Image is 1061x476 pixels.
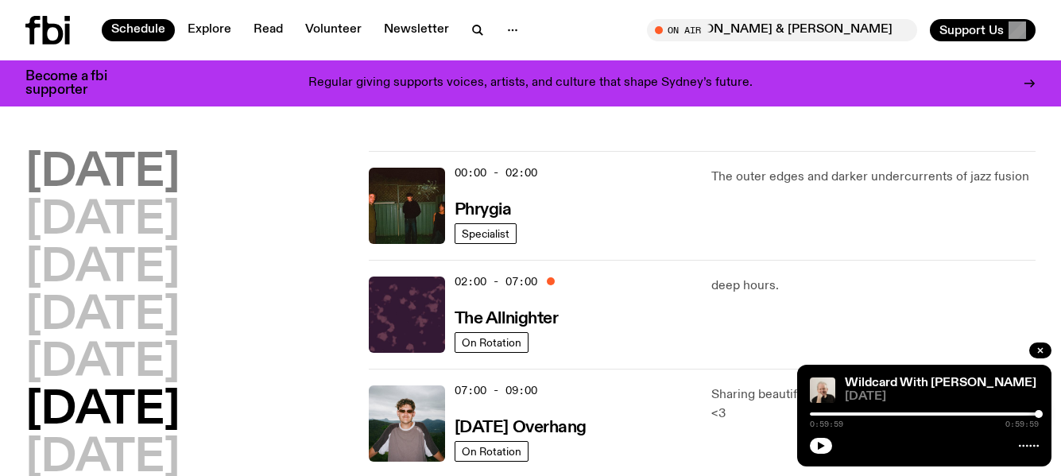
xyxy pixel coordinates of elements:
[462,336,521,348] span: On Rotation
[462,227,509,239] span: Specialist
[462,445,521,457] span: On Rotation
[25,151,180,195] button: [DATE]
[455,165,537,180] span: 00:00 - 02:00
[455,199,512,219] a: Phrygia
[455,416,587,436] a: [DATE] Overhang
[102,19,175,41] a: Schedule
[455,311,559,327] h3: The Allnighter
[930,19,1036,41] button: Support Us
[455,332,529,353] a: On Rotation
[25,246,180,291] button: [DATE]
[711,168,1036,187] p: The outer edges and darker undercurrents of jazz fusion
[374,19,459,41] a: Newsletter
[1005,420,1039,428] span: 0:59:59
[455,223,517,244] a: Specialist
[25,341,180,385] button: [DATE]
[845,391,1039,403] span: [DATE]
[369,168,445,244] img: A greeny-grainy film photo of Bela, John and Bindi at night. They are standing in a backyard on g...
[810,420,843,428] span: 0:59:59
[25,70,127,97] h3: Become a fbi supporter
[455,308,559,327] a: The Allnighter
[244,19,292,41] a: Read
[455,274,537,289] span: 02:00 - 07:00
[455,420,587,436] h3: [DATE] Overhang
[939,23,1004,37] span: Support Us
[296,19,371,41] a: Volunteer
[455,202,512,219] h3: Phrygia
[711,385,1036,424] p: Sharing beautiful things to cruise on into the weekend <3
[25,199,180,243] button: [DATE]
[25,294,180,339] button: [DATE]
[810,377,835,403] img: Stuart is smiling charmingly, wearing a black t-shirt against a stark white background.
[178,19,241,41] a: Explore
[647,19,917,41] button: On AirThe Allnighter with [PERSON_NAME] & [PERSON_NAME]
[25,389,180,433] button: [DATE]
[711,277,1036,296] p: deep hours.
[455,441,529,462] a: On Rotation
[455,383,537,398] span: 07:00 - 09:00
[369,385,445,462] img: Harrie Hastings stands in front of cloud-covered sky and rolling hills. He's wearing sunglasses a...
[845,377,1036,389] a: Wildcard With [PERSON_NAME]
[308,76,753,91] p: Regular giving supports voices, artists, and culture that shape Sydney’s future.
